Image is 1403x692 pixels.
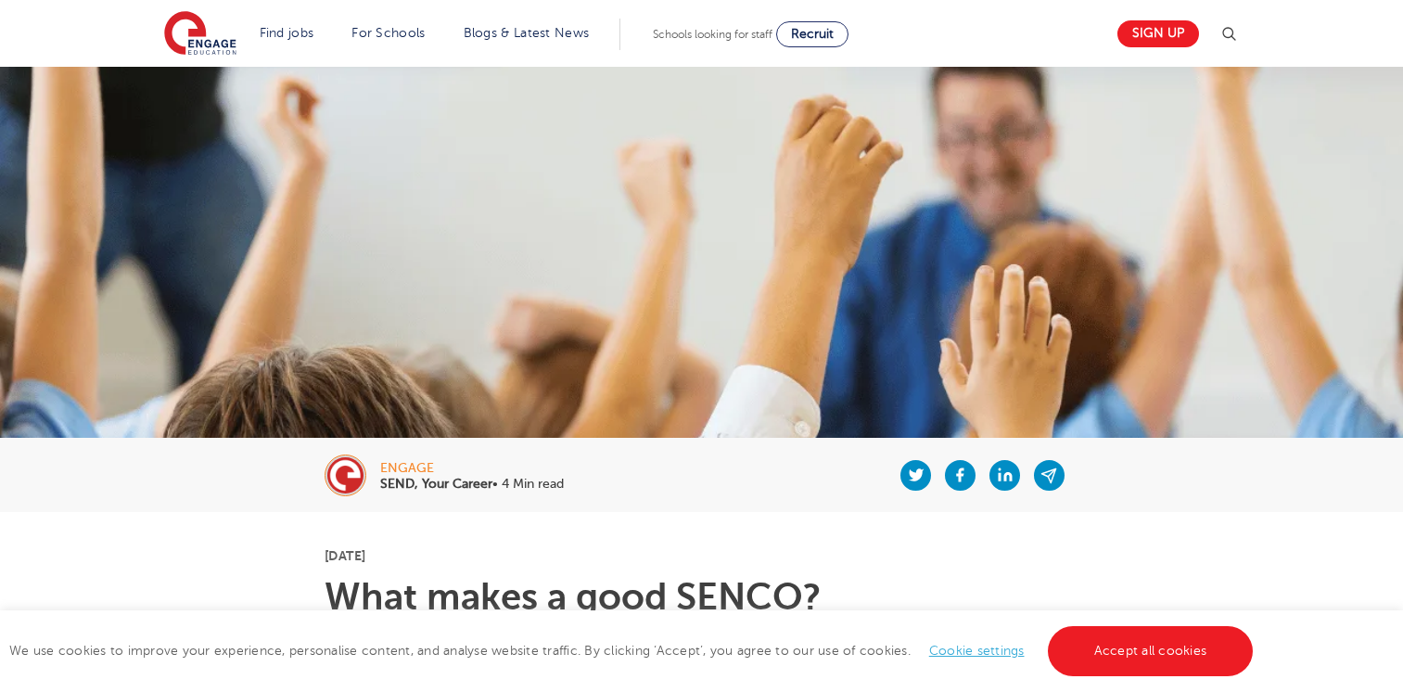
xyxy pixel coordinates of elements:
span: Schools looking for staff [653,28,772,41]
span: We use cookies to improve your experience, personalise content, and analyse website traffic. By c... [9,644,1257,658]
b: SEND, Your Career [380,477,492,491]
a: Blogs & Latest News [464,26,590,40]
img: Engage Education [164,11,236,58]
p: • 4 Min read [380,478,564,491]
a: For Schools [351,26,425,40]
a: Find jobs [260,26,314,40]
a: Recruit [776,21,848,47]
a: Sign up [1117,20,1199,47]
a: Cookie settings [929,644,1025,658]
div: engage [380,462,564,475]
h1: What makes a good SENCO? [325,579,1078,616]
p: [DATE] [325,549,1078,562]
a: Accept all cookies [1048,626,1254,676]
span: Recruit [791,27,834,41]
